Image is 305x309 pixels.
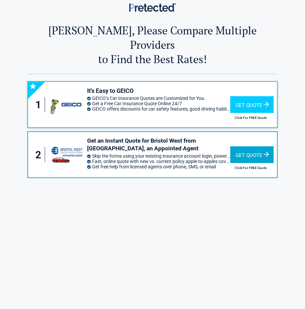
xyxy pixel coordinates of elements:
div: Get Quote [230,146,274,163]
h2: Click For FREE Quote [230,116,271,120]
li: Fast, online quote with new vs. current policy apple-to-apples coverage comparison [87,159,230,164]
div: 2 [35,147,45,162]
h2: Click For FREE Quote [230,166,271,170]
li: Get free help from licensed agents over phone, SMS, or email [87,164,230,169]
img: geico's logo [51,95,83,114]
li: GEICO offers discounts for car safety features, good driving habits, and more! [87,106,230,112]
li: Skip the forms using your existing insurance account login, powered by Trellis [87,153,230,159]
div: Get Quote [230,96,274,113]
div: 1 [35,97,45,112]
li: GEICO’s Car Insurance Quotes are Customized for You [87,96,230,101]
img: Main Logo [129,3,176,11]
img: savvy's logo [51,145,83,164]
h3: It's Easy to GEICO [87,87,230,95]
h3: Get an Instant Quote for Bristol West from [GEOGRAPHIC_DATA], an Appointed Agent [87,137,230,152]
h2: [PERSON_NAME], Please Compare Multiple Providers to Find the Best Rates! [48,23,257,66]
li: Get a Free Car Insurance Quote Online 24/7 [87,101,230,106]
